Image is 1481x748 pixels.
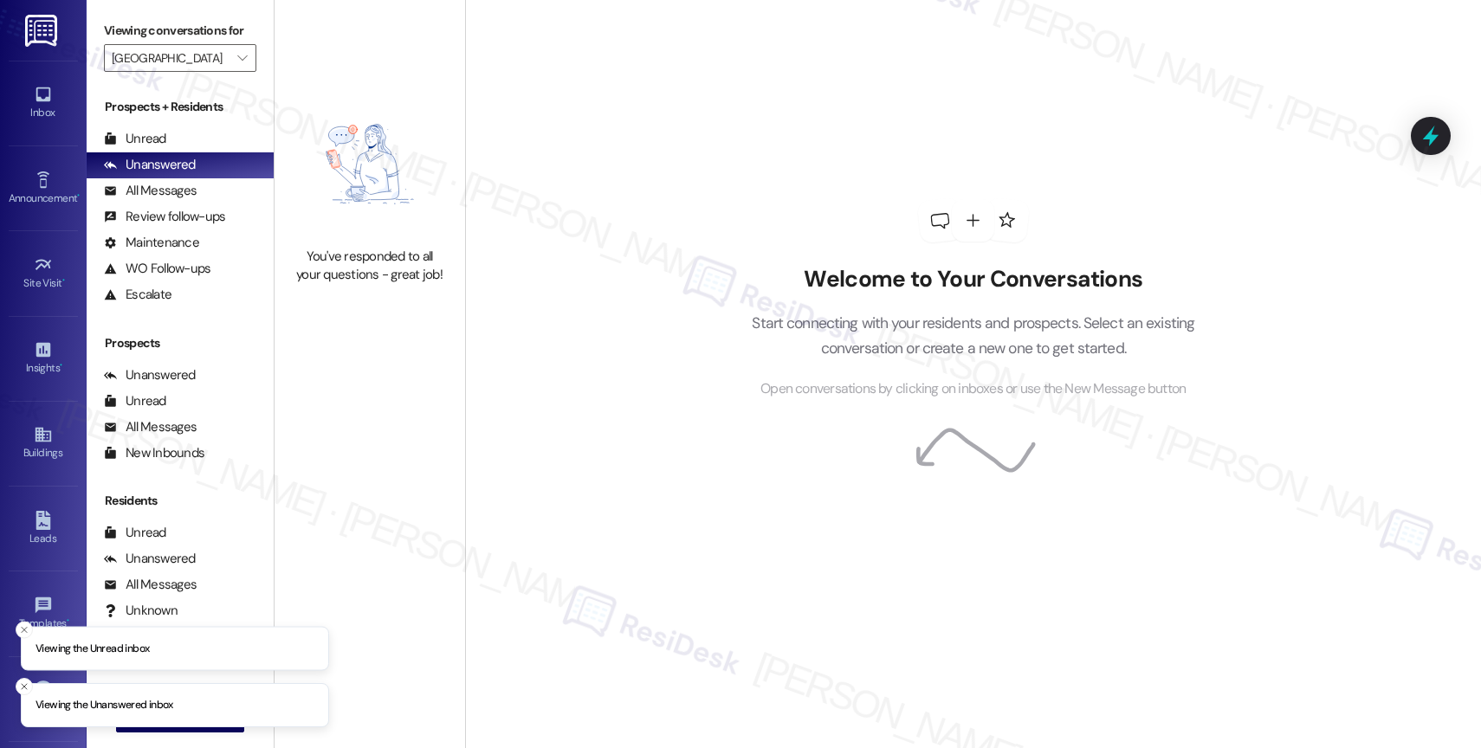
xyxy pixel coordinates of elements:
div: New Inbounds [104,444,204,462]
div: Unread [104,524,166,542]
a: Buildings [9,420,78,467]
a: Leads [9,506,78,552]
button: Close toast [16,678,33,695]
p: Start connecting with your residents and prospects. Select an existing conversation or create a n... [726,311,1221,360]
span: • [62,274,65,287]
p: Viewing the Unanswered inbox [36,698,173,713]
div: Prospects [87,334,274,352]
div: Unread [104,392,166,410]
div: Prospects + Residents [87,98,274,116]
div: Residents [87,492,274,510]
div: Review follow-ups [104,208,225,226]
img: empty-state [294,89,446,239]
div: All Messages [104,576,197,594]
img: ResiDesk Logo [25,15,61,47]
a: Insights • [9,335,78,382]
span: Open conversations by clicking on inboxes or use the New Message button [760,378,1186,400]
div: Maintenance [104,234,199,252]
a: Templates • [9,590,78,637]
input: All communities [112,44,229,72]
label: Viewing conversations for [104,17,256,44]
a: Account [9,675,78,722]
div: Unanswered [104,550,196,568]
div: Unanswered [104,156,196,174]
div: Escalate [104,286,171,304]
div: All Messages [104,182,197,200]
div: Unread [104,130,166,148]
div: Unknown [104,602,178,620]
p: Viewing the Unread inbox [36,641,149,656]
h2: Welcome to Your Conversations [726,266,1221,293]
div: All Messages [104,418,197,436]
div: WO Follow-ups [104,260,210,278]
a: Inbox [9,80,78,126]
a: Site Visit • [9,250,78,297]
div: You've responded to all your questions - great job! [294,248,446,285]
span: • [60,359,62,371]
div: Unanswered [104,366,196,384]
span: • [77,190,80,202]
button: Close toast [16,621,33,638]
i:  [237,51,247,65]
